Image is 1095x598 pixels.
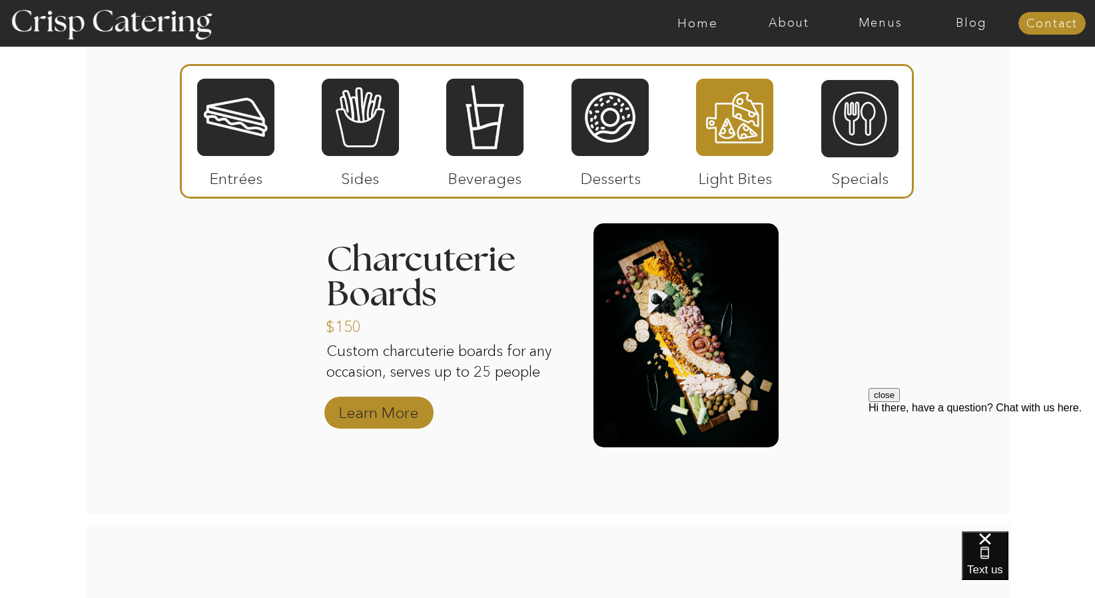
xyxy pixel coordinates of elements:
[962,531,1095,598] iframe: podium webchat widget bubble
[926,17,1017,30] a: Blog
[326,243,571,313] h3: Charcuterie Boards
[440,156,529,195] p: Beverages
[691,156,779,195] p: Light Bites
[192,156,280,195] p: Entrées
[835,17,926,30] a: Menus
[316,156,404,195] p: Sides
[326,341,555,399] p: Custom charcuterie boards for any occasion, serves up to 25 people
[815,156,904,195] p: Specials
[869,388,1095,548] iframe: podium webchat widget prompt
[566,156,655,195] p: Desserts
[326,304,414,343] a: $150
[743,17,835,30] a: About
[334,390,423,429] a: Learn More
[652,17,743,30] a: Home
[1018,17,1086,31] a: Contact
